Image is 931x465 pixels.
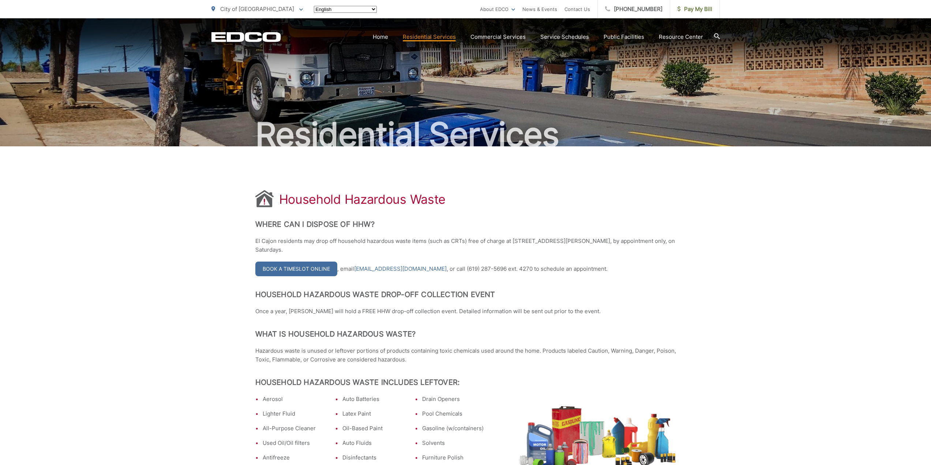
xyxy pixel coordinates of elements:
[422,395,484,404] li: Drain Openers
[373,33,388,41] a: Home
[342,409,404,418] li: Latex Paint
[255,220,676,229] h2: Where Can I Dispose of HHW?
[255,378,676,387] h2: Household Hazardous Waste Includes Leftover:
[263,409,324,418] li: Lighter Fluid
[342,424,404,433] li: Oil-Based Paint
[422,439,484,447] li: Solvents
[342,395,404,404] li: Auto Batteries
[255,237,676,254] p: El Cajon residents may drop off household hazardous waste items (such as CRTs) free of charge at ...
[255,290,676,299] h2: Household Hazardous Waste Drop-Off Collection Event
[255,262,676,276] p: , email , or call (619) 287-5696 ext. 4270 to schedule an appointment.
[403,33,456,41] a: Residential Services
[564,5,590,14] a: Contact Us
[220,5,294,12] span: City of [GEOGRAPHIC_DATA]
[522,5,557,14] a: News & Events
[263,453,324,462] li: Antifreeze
[211,32,281,42] a: EDCD logo. Return to the homepage.
[211,116,720,153] h2: Residential Services
[255,307,676,316] p: Once a year, [PERSON_NAME] will hold a FREE HHW drop-off collection event. Detailed information w...
[263,439,324,447] li: Used Oil/Oil filters
[659,33,703,41] a: Resource Center
[342,453,404,462] li: Disinfectants
[422,453,484,462] li: Furniture Polish
[422,424,484,433] li: Gasoline (w/containers)
[279,192,446,207] h1: Household Hazardous Waste
[604,33,644,41] a: Public Facilities
[255,330,676,338] h2: What is Household Hazardous Waste?
[255,346,676,364] p: Hazardous waste is unused or leftover portions of products containing toxic chemicals used around...
[480,5,515,14] a: About EDCO
[314,6,377,13] select: Select a language
[354,265,447,273] a: [EMAIL_ADDRESS][DOMAIN_NAME]
[422,409,484,418] li: Pool Chemicals
[342,439,404,447] li: Auto Fluids
[677,5,712,14] span: Pay My Bill
[540,33,589,41] a: Service Schedules
[263,424,324,433] li: All-Purpose Cleaner
[255,262,337,276] a: Book a Timeslot Online
[263,395,324,404] li: Aerosol
[470,33,526,41] a: Commercial Services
